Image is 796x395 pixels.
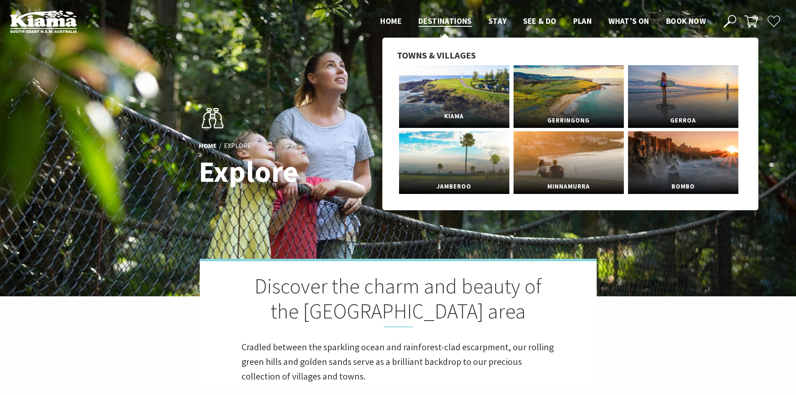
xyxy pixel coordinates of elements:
[573,16,592,26] span: Plan
[488,16,507,26] span: Stay
[608,16,649,26] span: What’s On
[418,16,472,26] span: Destinations
[628,179,738,194] span: Bombo
[666,16,706,26] span: Book now
[199,141,217,150] a: Home
[242,341,554,382] span: Cradled between the sparkling ocean and rainforest-clad escarpment, our rolling green hills and g...
[523,16,556,26] span: See & Do
[397,49,476,61] span: Towns & Villages
[199,155,435,188] h1: Explore
[399,179,509,194] span: Jamberoo
[514,179,624,194] span: Minnamurra
[380,16,402,26] span: Home
[224,140,251,151] li: Explore
[10,10,77,33] img: Kiama Logo
[628,113,738,128] span: Gerroa
[242,274,555,327] h2: Discover the charm and beauty of the [GEOGRAPHIC_DATA] area
[372,15,714,28] nav: Main Menu
[514,113,624,128] span: Gerringong
[399,109,509,124] span: Kiama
